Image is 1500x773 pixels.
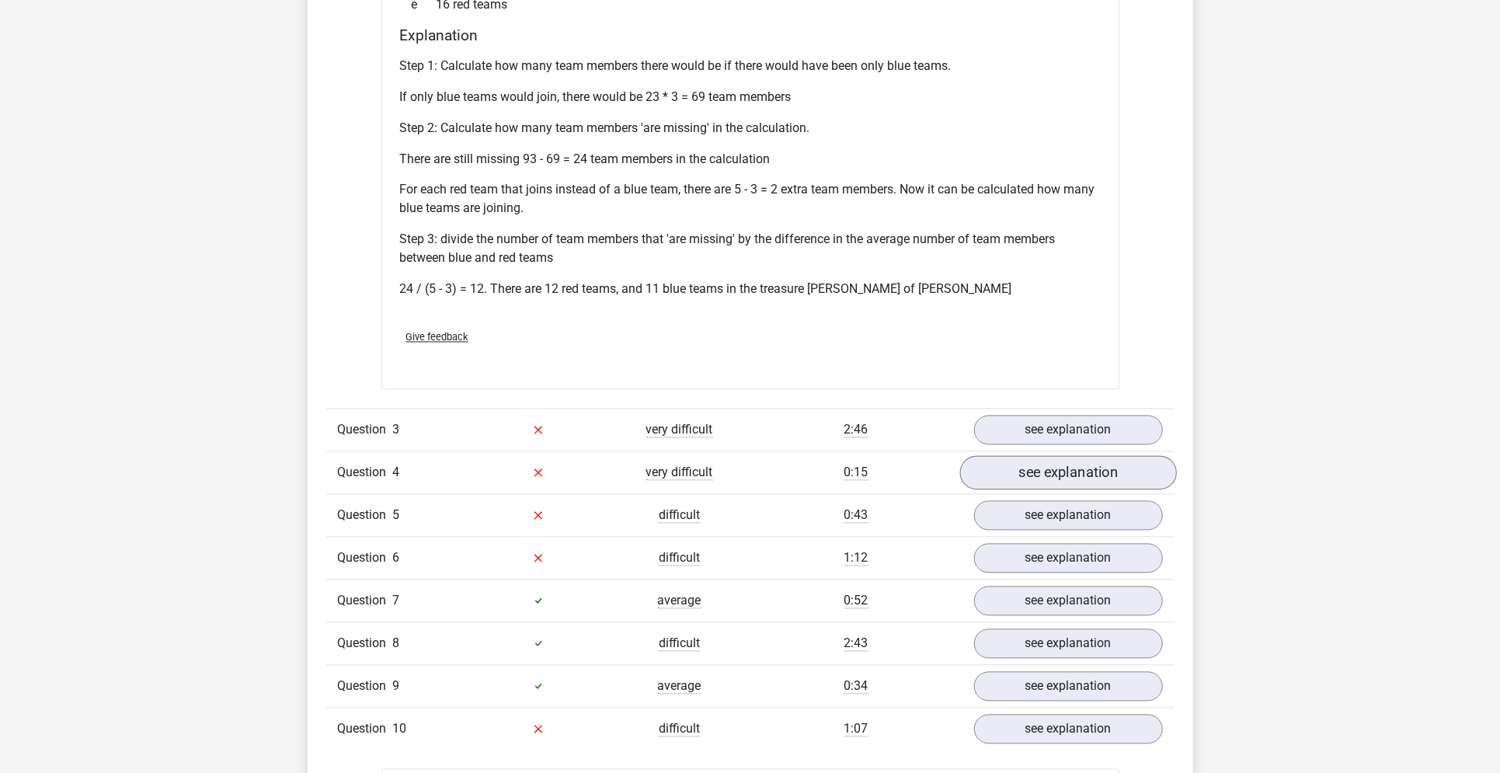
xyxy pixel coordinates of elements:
span: 7 [393,594,400,608]
p: For each red team that joins instead of a blue team, there are 5 - 3 = 2 extra team members. Now ... [400,181,1101,218]
span: 9 [393,679,400,694]
span: 8 [393,636,400,651]
span: 0:15 [844,465,868,481]
p: Step 1: Calculate how many team members there would be if there would have been only blue teams. [400,57,1101,75]
span: 2:46 [844,423,868,438]
span: Give feedback [406,332,468,343]
p: Step 2: Calculate how many team members 'are missing' in the calculation. [400,119,1101,138]
p: There are still missing 93 - 69 = 24 team members in the calculation [400,150,1101,169]
span: difficult [659,551,700,566]
a: see explanation [974,416,1163,445]
a: see explanation [974,715,1163,744]
a: see explanation [974,672,1163,702]
span: Question [338,507,393,525]
span: very difficult [646,465,713,481]
span: 0:52 [844,594,868,609]
span: 2:43 [844,636,868,652]
span: Question [338,592,393,611]
p: Step 3: divide the number of team members that 'are missing' by the difference in the average num... [400,231,1101,268]
p: 24 / (5 - 3) = 12. There are 12 red teams, and 11 blue teams in the treasure [PERSON_NAME] of [PE... [400,280,1101,299]
span: 0:34 [844,679,868,695]
span: 3 [393,423,400,437]
a: see explanation [959,456,1176,490]
a: see explanation [974,501,1163,531]
span: 1:07 [844,722,868,737]
span: Question [338,421,393,440]
span: Question [338,677,393,696]
h4: Explanation [400,26,1101,44]
span: difficult [659,722,700,737]
span: very difficult [646,423,713,438]
a: see explanation [974,587,1163,616]
span: 6 [393,551,400,566]
span: Question [338,720,393,739]
span: average [658,594,701,609]
span: 4 [393,465,400,480]
span: difficult [659,636,700,652]
p: If only blue teams would join, there would be 23 * 3 = 69 team members [400,88,1101,106]
span: average [658,679,701,695]
span: 0:43 [844,508,868,524]
span: Question [338,635,393,653]
span: Question [338,549,393,568]
span: 5 [393,508,400,523]
span: 10 [393,722,407,736]
a: see explanation [974,629,1163,659]
span: difficult [659,508,700,524]
span: Question [338,464,393,482]
a: see explanation [974,544,1163,573]
span: 1:12 [844,551,868,566]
